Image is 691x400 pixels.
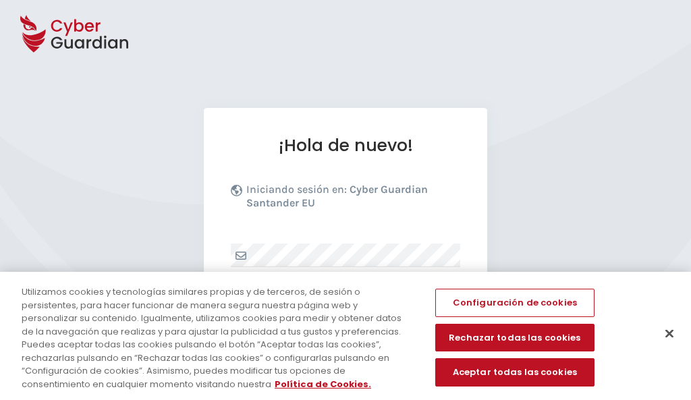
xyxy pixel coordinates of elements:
[246,183,428,209] b: Cyber Guardian Santander EU
[246,183,457,217] p: Iniciando sesión en:
[275,378,371,391] a: Más información sobre su privacidad, se abre en una nueva pestaña
[231,135,460,156] h1: ¡Hola de nuevo!
[435,324,595,352] button: Rechazar todas las cookies
[435,289,595,317] button: Configuración de cookies, Abre el cuadro de diálogo del centro de preferencias.
[655,319,684,349] button: Cerrar
[435,358,595,387] button: Aceptar todas las cookies
[22,285,414,391] div: Utilizamos cookies y tecnologías similares propias y de terceros, de sesión o persistentes, para ...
